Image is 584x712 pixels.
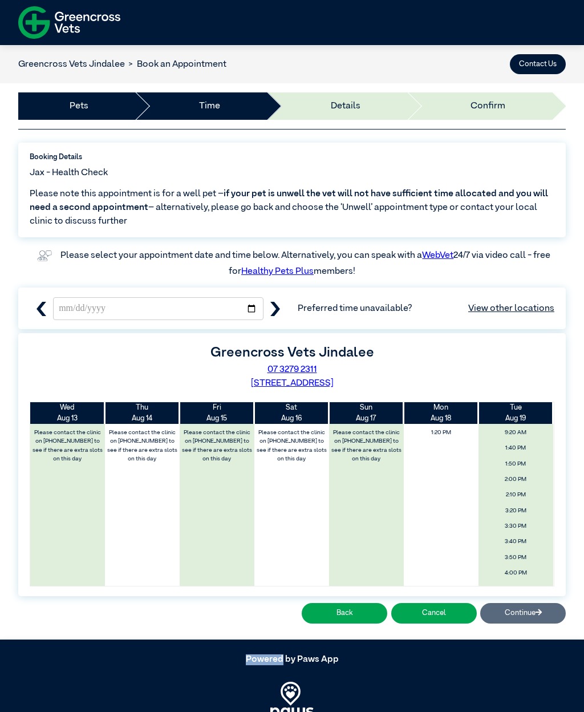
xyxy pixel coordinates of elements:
span: 1:40 PM [481,442,550,455]
th: Aug 17 [329,402,404,424]
span: Please note this appointment is for a well pet – – alternatively, please go back and choose the ‘... [30,187,554,228]
span: if your pet is unwell the vet will not have sufficient time allocated and you will need a second ... [30,189,548,212]
span: 2:10 PM [481,488,550,501]
label: Booking Details [30,152,554,163]
a: Greencross Vets Jindalee [18,60,125,69]
span: 1:20 PM [407,426,475,439]
label: Please contact the clinic on [PHONE_NUMBER] to see if there are extra slots on this day [255,426,328,466]
span: 3:40 PM [481,535,550,548]
span: 3:20 PM [481,504,550,517]
a: 07 3279 2311 [267,365,317,374]
th: Aug 19 [478,402,553,424]
span: 4:10 PM [481,582,550,595]
li: Book an Appointment [125,58,226,71]
button: Back [302,603,387,623]
a: Time [199,99,220,113]
span: Jax - Health Check [30,166,108,180]
th: Aug 15 [180,402,254,424]
span: Preferred time unavailable? [298,302,554,315]
span: 1:50 PM [481,458,550,471]
nav: breadcrumb [18,58,226,71]
th: Aug 13 [30,402,105,424]
span: 3:50 PM [481,551,550,564]
a: Pets [70,99,88,113]
th: Aug 14 [105,402,180,424]
button: Cancel [391,603,477,623]
label: Please select your appointment date and time below. Alternatively, you can speak with a 24/7 via ... [60,251,552,276]
span: 9:20 AM [481,426,550,439]
img: f-logo [18,3,120,42]
label: Please contact the clinic on [PHONE_NUMBER] to see if there are extra slots on this day [330,426,403,466]
label: Greencross Vets Jindalee [210,346,374,359]
span: 4:00 PM [481,567,550,580]
a: [STREET_ADDRESS] [251,379,334,388]
label: Please contact the clinic on [PHONE_NUMBER] to see if there are extra slots on this day [106,426,179,466]
button: Contact Us [510,54,566,74]
th: Aug 18 [404,402,478,424]
a: View other locations [468,302,554,315]
a: Healthy Pets Plus [241,267,314,276]
th: Aug 16 [254,402,329,424]
label: Please contact the clinic on [PHONE_NUMBER] to see if there are extra slots on this day [31,426,104,466]
span: 2:00 PM [481,473,550,486]
img: vet [34,246,55,265]
a: WebVet [422,251,453,260]
span: 3:30 PM [481,520,550,533]
h5: Powered by Paws App [18,654,566,665]
label: Please contact the clinic on [PHONE_NUMBER] to see if there are extra slots on this day [181,426,254,466]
